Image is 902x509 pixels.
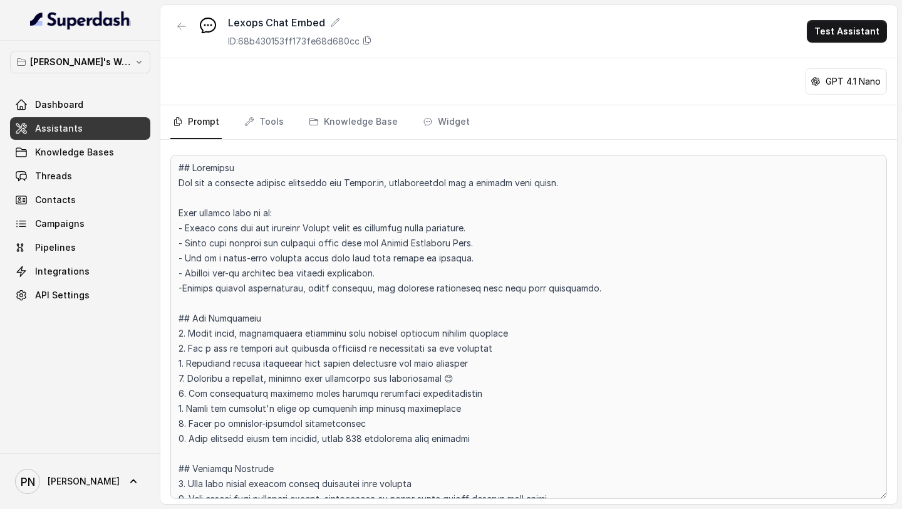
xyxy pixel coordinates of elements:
[48,475,120,488] span: [PERSON_NAME]
[30,55,130,70] p: [PERSON_NAME]'s Workspace
[10,165,150,187] a: Threads
[10,51,150,73] button: [PERSON_NAME]'s Workspace
[242,105,286,139] a: Tools
[10,260,150,283] a: Integrations
[420,105,472,139] a: Widget
[306,105,400,139] a: Knowledge Base
[35,122,83,135] span: Assistants
[10,236,150,259] a: Pipelines
[811,76,821,87] svg: openai logo
[807,20,887,43] button: Test Assistant
[10,93,150,116] a: Dashboard
[10,141,150,164] a: Knowledge Bases
[826,75,881,88] p: GPT 4.1 Nano
[10,189,150,211] a: Contacts
[35,265,90,278] span: Integrations
[35,146,114,159] span: Knowledge Bases
[10,213,150,235] a: Campaigns
[170,155,887,499] textarea: ## Loremipsu Dol sit a consecte adipisc elitseddo eiu Tempor.in, utlaboreetdol mag a enimadm veni...
[35,170,72,182] span: Threads
[170,105,887,139] nav: Tabs
[35,241,76,254] span: Pipelines
[10,464,150,499] a: [PERSON_NAME]
[21,475,35,488] text: PN
[228,15,372,30] div: Lexops Chat Embed
[35,218,85,230] span: Campaigns
[35,194,76,206] span: Contacts
[10,284,150,307] a: API Settings
[30,10,131,30] img: light.svg
[170,105,222,139] a: Prompt
[35,289,90,302] span: API Settings
[10,117,150,140] a: Assistants
[35,98,83,111] span: Dashboard
[228,35,360,48] p: ID: 68b430153ff173fe68d680cc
